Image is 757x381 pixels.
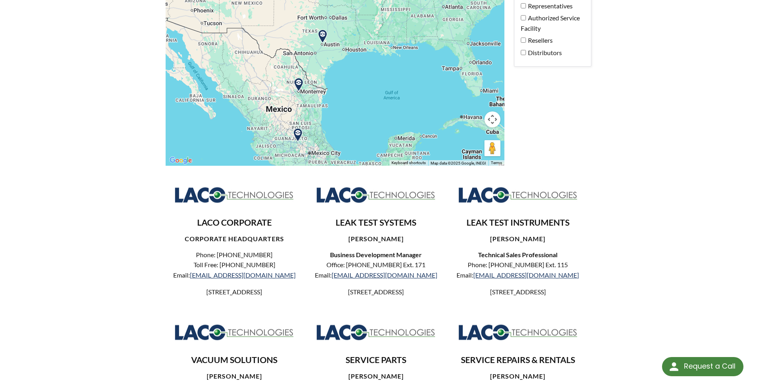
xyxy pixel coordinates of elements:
p: [STREET_ADDRESS] [172,287,296,297]
label: Authorized Service Facility [521,13,581,33]
h3: VACUUM SOLUTIONS [172,355,296,366]
img: Google [168,155,194,166]
button: Keyboard shortcuts [391,160,426,166]
img: Logo_LACO-TECH_hi-res.jpg [458,187,578,204]
strong: Business Development Manager [330,251,422,258]
a: [EMAIL_ADDRESS][DOMAIN_NAME] [332,271,437,279]
p: Office: [PHONE_NUMBER] Ext. 171 Email: [314,260,438,280]
strong: [PERSON_NAME] [490,235,546,242]
button: Drag Pegman onto the map to open Street View [484,140,500,156]
h4: [PERSON_NAME] [314,372,438,381]
a: [EMAIL_ADDRESS][DOMAIN_NAME] [190,271,296,279]
h3: LEAK TEST INSTRUMENTS [456,217,580,228]
label: Representatives [521,1,581,11]
span: Map data ©2025 Google, INEGI [431,161,486,165]
strong: CORPORATE HEADQUARTERS [185,235,284,242]
input: Authorized Service Facility [521,15,526,20]
img: Logo_LACO-TECH_hi-res.jpg [174,324,294,341]
p: [STREET_ADDRESS] [314,287,438,297]
p: [STREET_ADDRESS] [456,287,580,297]
h3: SERVICE PARTS [314,355,438,366]
input: Resellers [521,38,526,43]
h3: LEAK TEST SYSTEMS [314,217,438,228]
button: Map camera controls [484,111,500,127]
strong: [PERSON_NAME] [207,372,262,380]
img: Logo_LACO-TECH_hi-res.jpg [174,187,294,204]
a: Terms (opens in new tab) [491,161,502,165]
h3: LACO CORPORATE [172,217,296,228]
p: Phone: [PHONE_NUMBER] Ext. 115 Email: [456,260,580,280]
strong: Technical Sales Professional [478,251,557,258]
label: Distributors [521,48,581,58]
label: Resellers [521,35,581,46]
input: Representatives [521,3,526,8]
strong: [PERSON_NAME] [490,372,546,380]
img: Logo_LACO-TECH_hi-res.jpg [316,187,436,204]
img: Logo_LACO-TECH_hi-res.jpg [458,324,578,341]
h3: SERVICE REPAIRS & RENTALS [456,355,580,366]
a: Open this area in Google Maps (opens a new window) [168,155,194,166]
div: Request a Call [662,357,743,376]
img: round button [668,360,680,373]
img: Logo_LACO-TECH_hi-res.jpg [316,324,436,341]
p: Phone: [PHONE_NUMBER] Toll Free: [PHONE_NUMBER] Email: [172,250,296,280]
strong: [PERSON_NAME] [348,235,404,242]
input: Distributors [521,50,526,55]
a: [EMAIL_ADDRESS][DOMAIN_NAME] [473,271,579,279]
div: Request a Call [684,357,735,375]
